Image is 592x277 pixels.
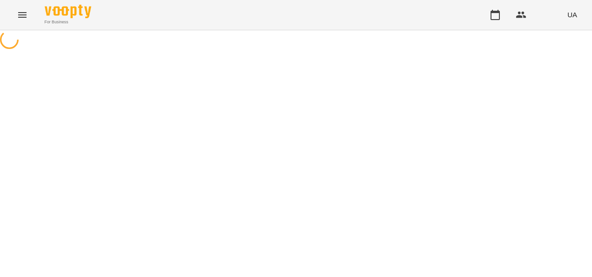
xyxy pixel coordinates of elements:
button: Menu [11,4,34,26]
span: UA [567,10,577,20]
span: For Business [45,19,91,25]
img: 982f9ce2998a4787086944f340e899c9.png [541,8,554,21]
button: UA [564,6,581,23]
img: Voopty Logo [45,5,91,18]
